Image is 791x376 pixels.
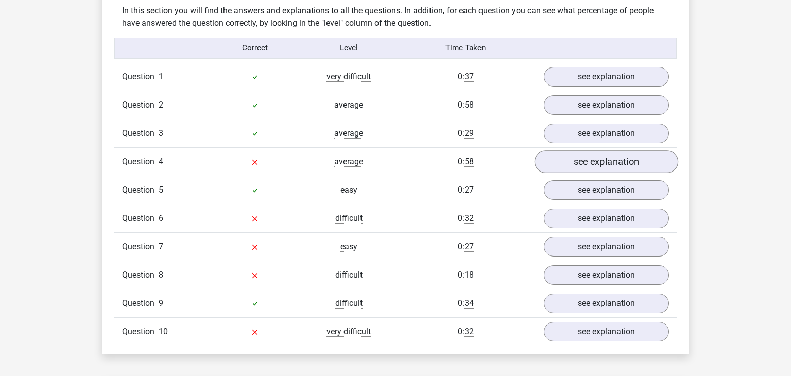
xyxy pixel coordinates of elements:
span: 10 [159,327,168,336]
span: difficult [335,270,363,280]
div: Level [302,42,395,54]
span: Question [122,241,159,253]
span: 0:29 [458,128,474,139]
span: very difficult [326,327,371,337]
span: 0:27 [458,185,474,195]
span: Question [122,99,159,111]
span: 2 [159,100,163,110]
span: Question [122,212,159,225]
span: difficult [335,213,363,224]
span: 5 [159,185,163,195]
span: 0:32 [458,213,474,224]
span: 3 [159,128,163,138]
span: 0:58 [458,100,474,110]
span: easy [340,185,357,195]
span: Question [122,156,159,168]
span: 6 [159,213,163,223]
span: difficult [335,298,363,309]
a: see explanation [544,209,669,228]
span: average [334,100,363,110]
a: see explanation [544,237,669,257]
span: average [334,157,363,167]
div: In this section you will find the answers and explanations to all the questions. In addition, for... [114,5,677,29]
span: Question [122,297,159,310]
span: 0:18 [458,270,474,280]
span: 4 [159,157,163,166]
a: see explanation [544,95,669,115]
span: 0:37 [458,72,474,82]
span: Question [122,269,159,281]
a: see explanation [544,322,669,341]
span: 0:32 [458,327,474,337]
span: average [334,128,363,139]
a: see explanation [535,150,678,173]
span: Question [122,326,159,338]
a: see explanation [544,265,669,285]
a: see explanation [544,294,669,313]
a: see explanation [544,180,669,200]
span: very difficult [326,72,371,82]
span: 0:34 [458,298,474,309]
span: Question [122,71,159,83]
div: Time Taken [395,42,536,54]
div: Correct [209,42,302,54]
span: 0:27 [458,242,474,252]
span: Question [122,184,159,196]
span: easy [340,242,357,252]
a: see explanation [544,67,669,87]
span: 0:58 [458,157,474,167]
span: 8 [159,270,163,280]
span: 7 [159,242,163,251]
span: 1 [159,72,163,81]
span: Question [122,127,159,140]
span: 9 [159,298,163,308]
a: see explanation [544,124,669,143]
